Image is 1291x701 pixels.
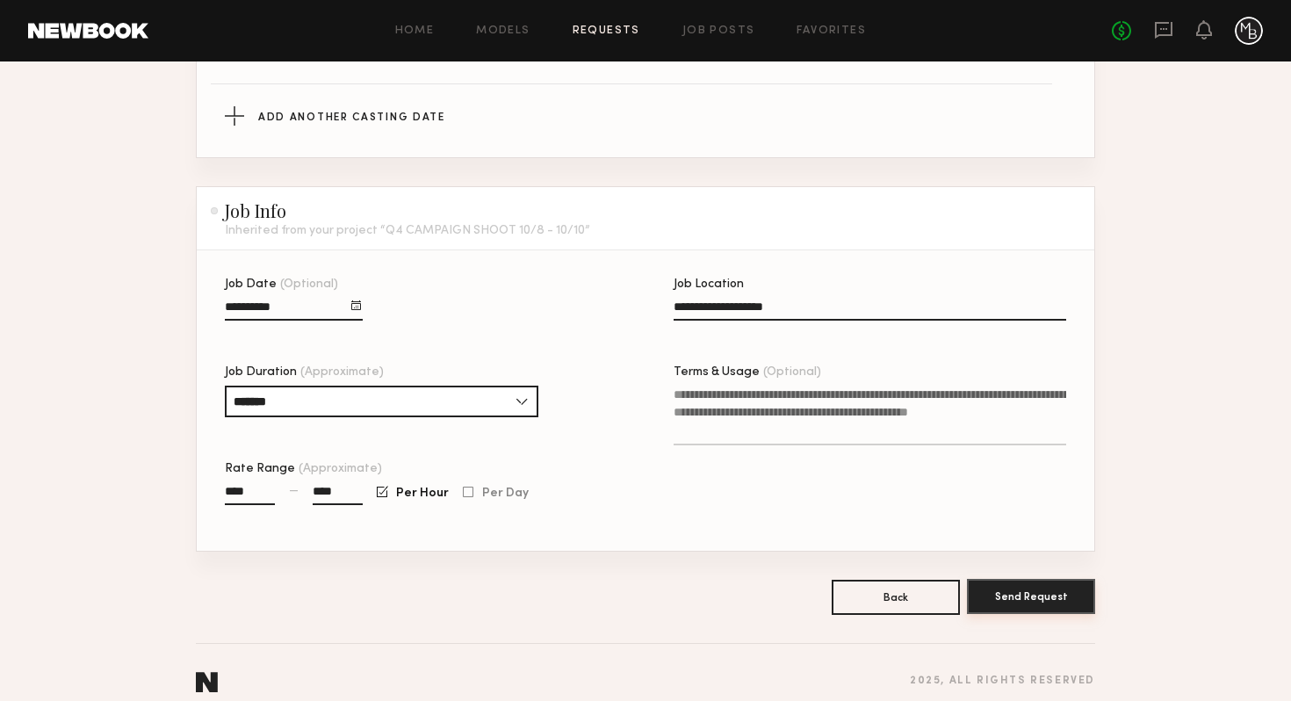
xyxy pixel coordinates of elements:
div: Job Location [674,278,1066,291]
div: 2025 , all rights reserved [910,676,1095,687]
a: Home [395,25,435,37]
div: — [289,485,299,497]
span: (Optional) [763,366,821,379]
a: Favorites [797,25,866,37]
div: Rate Range [225,463,617,475]
a: Models [476,25,530,37]
div: Job Duration [225,366,538,379]
div: Job Date [225,278,363,291]
h2: Job Info [211,200,590,221]
p: Inherited from your project “Q4 CAMPAIGN SHOOT 10/8 - 10/10” [225,225,590,237]
span: (Approximate) [299,463,382,475]
span: Per Day [482,488,529,499]
input: Job Location [674,300,1066,321]
div: Terms & Usage [674,366,1066,379]
button: Back [832,580,960,615]
span: (Approximate) [300,366,384,379]
button: Send Request [967,579,1095,614]
button: Add Another Casting Date [225,84,1066,148]
textarea: Terms & Usage(Optional) [674,386,1066,445]
a: Requests [573,25,640,37]
span: Add Another Casting Date [258,112,445,123]
span: Per Hour [396,488,449,499]
a: Job Posts [682,25,755,37]
span: (Optional) [280,278,338,291]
